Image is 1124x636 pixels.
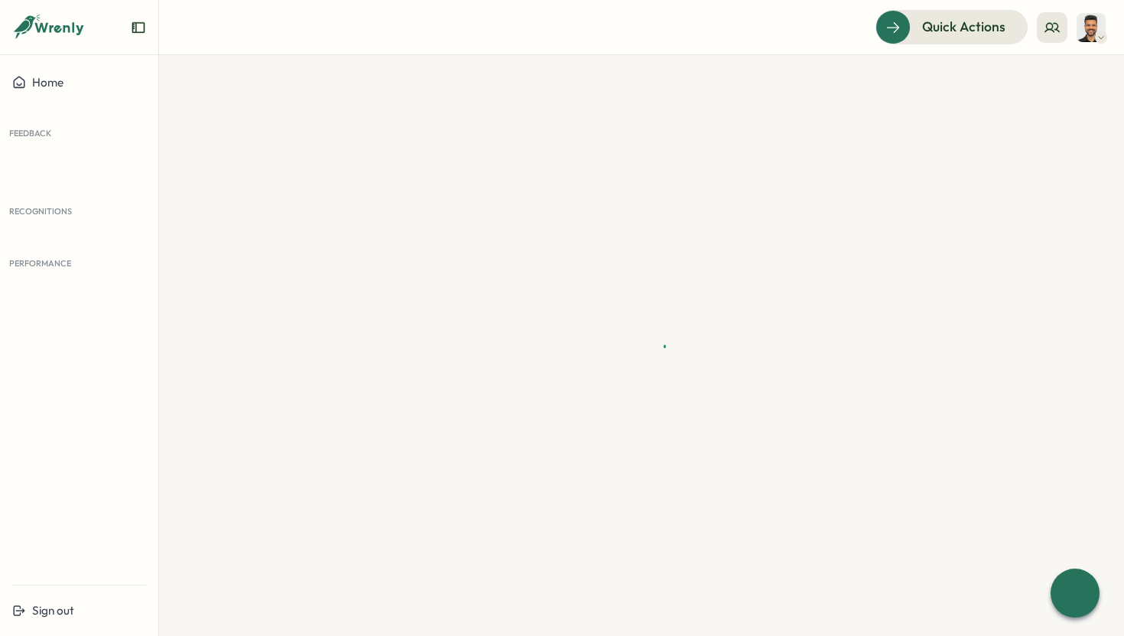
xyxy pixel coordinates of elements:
[32,603,74,618] span: Sign out
[875,10,1028,44] button: Quick Actions
[32,75,63,90] span: Home
[922,17,1005,37] span: Quick Actions
[1077,13,1106,42] img: Sagar Verma
[131,20,146,35] button: Expand sidebar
